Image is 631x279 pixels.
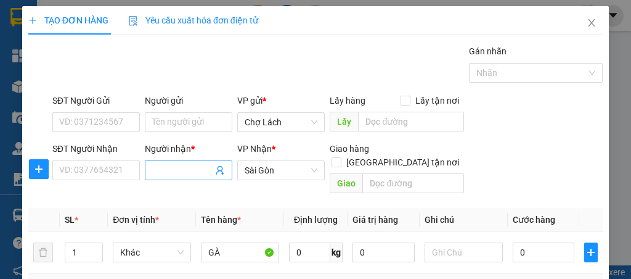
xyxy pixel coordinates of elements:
[113,215,159,225] span: Đơn vị tính
[352,243,415,262] input: 0
[52,142,140,156] div: SĐT Người Nhận
[245,113,317,131] span: Chợ Lách
[330,96,365,106] span: Lấy hàng
[29,159,49,179] button: plus
[237,144,272,154] span: VP Nhận
[330,112,358,131] span: Lấy
[30,164,48,174] span: plus
[352,215,398,225] span: Giá trị hàng
[145,142,232,156] div: Người nhận
[584,243,598,262] button: plus
[215,165,225,175] span: user-add
[469,46,507,56] label: Gán nhãn
[201,215,241,225] span: Tên hàng
[245,161,317,180] span: Sài Gòn
[128,16,138,26] img: icon
[294,215,338,225] span: Định lượng
[513,215,555,225] span: Cước hàng
[587,18,596,28] span: close
[33,243,53,262] button: delete
[585,248,597,257] span: plus
[201,243,279,262] input: VD: Bàn, Ghế
[128,15,258,25] span: Yêu cầu xuất hóa đơn điện tử
[330,144,369,154] span: Giao hàng
[65,215,75,225] span: SL
[420,208,508,232] th: Ghi chú
[574,6,609,41] button: Close
[341,156,464,169] span: [GEOGRAPHIC_DATA] tận nơi
[145,94,232,107] div: Người gửi
[362,173,463,193] input: Dọc đường
[425,243,503,262] input: Ghi Chú
[330,173,362,193] span: Giao
[120,243,184,262] span: Khác
[237,94,325,107] div: VP gửi
[330,243,343,262] span: kg
[410,94,464,107] span: Lấy tận nơi
[358,112,463,131] input: Dọc đường
[52,94,140,107] div: SĐT Người Gửi
[28,16,37,25] span: plus
[28,15,108,25] span: TẠO ĐƠN HÀNG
